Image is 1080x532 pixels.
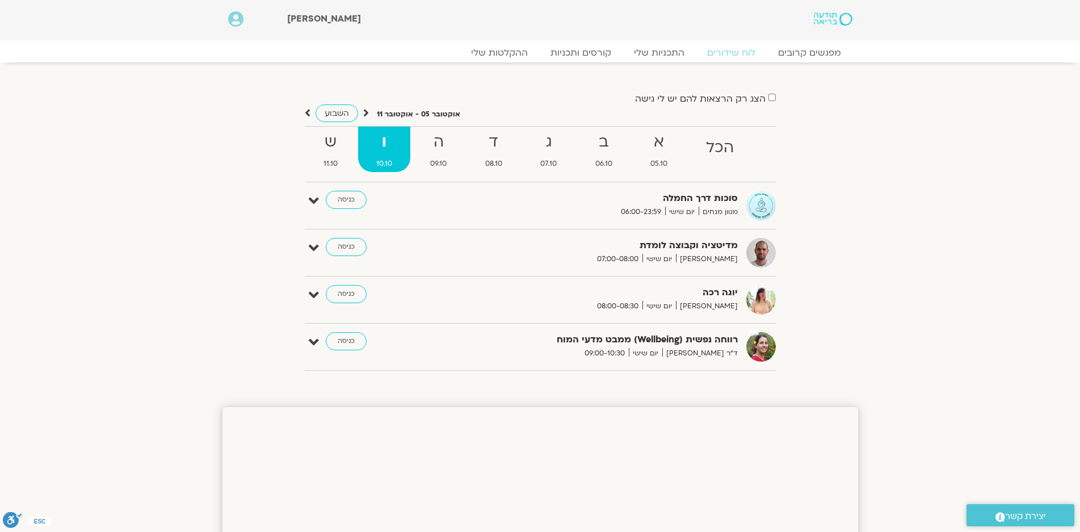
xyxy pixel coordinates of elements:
strong: ג [523,129,575,155]
strong: סוכות דרך החמלה [460,191,738,206]
a: ההקלטות שלי [460,47,539,58]
span: יום שישי [629,347,662,359]
nav: Menu [228,47,852,58]
strong: ה [413,129,465,155]
strong: הכל [688,135,752,161]
a: ג07.10 [523,127,575,172]
strong: ו [358,129,410,155]
a: התכניות שלי [623,47,696,58]
span: יצירת קשר [1005,509,1046,524]
a: יצירת קשר [966,504,1074,526]
span: 11.10 [306,158,356,170]
a: ה09.10 [413,127,465,172]
strong: ב [577,129,631,155]
span: 07:00-08:00 [593,253,642,265]
span: [PERSON_NAME] [676,253,738,265]
span: מגוון מנחים [699,206,738,218]
span: יום שישי [642,300,676,312]
a: הכל [688,127,752,172]
strong: מדיטציה וקבוצה לומדת [460,238,738,253]
span: יום שישי [665,206,699,218]
strong: רווחה נפשית (Wellbeing) ממבט מדעי המוח [460,332,738,347]
a: כניסה [326,285,367,303]
strong: א [633,129,686,155]
p: אוקטובר 05 - אוקטובר 11 [377,108,460,120]
span: יום שישי [642,253,676,265]
a: כניסה [326,238,367,256]
a: כניסה [326,191,367,209]
a: מפגשים קרובים [767,47,852,58]
span: [PERSON_NAME] [676,300,738,312]
a: לוח שידורים [696,47,767,58]
strong: ד [467,129,520,155]
span: 07.10 [523,158,575,170]
a: ש11.10 [306,127,356,172]
a: ד08.10 [467,127,520,172]
a: השבוע [316,104,358,122]
span: 06:00-23:59 [617,206,665,218]
span: 08:00-08:30 [593,300,642,312]
strong: ש [306,129,356,155]
strong: יוגה רכה [460,285,738,300]
a: א05.10 [633,127,686,172]
span: 08.10 [467,158,520,170]
span: 06.10 [577,158,631,170]
span: 09:00-10:30 [581,347,629,359]
span: 10.10 [358,158,410,170]
label: הצג רק הרצאות להם יש לי גישה [635,94,766,104]
a: ו10.10 [358,127,410,172]
span: 05.10 [633,158,686,170]
a: ב06.10 [577,127,631,172]
a: קורסים ותכניות [539,47,623,58]
span: 09.10 [413,158,465,170]
a: כניסה [326,332,367,350]
span: השבוע [325,108,349,119]
span: ד"ר [PERSON_NAME] [662,347,738,359]
span: [PERSON_NAME] [287,12,361,25]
